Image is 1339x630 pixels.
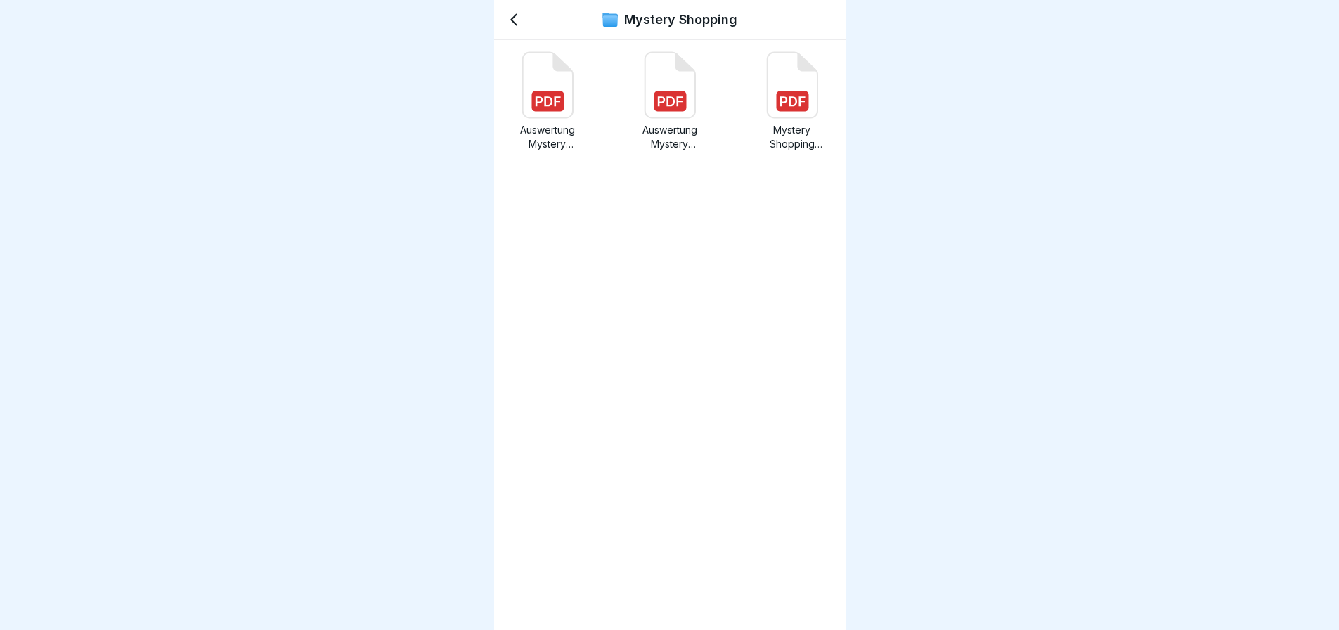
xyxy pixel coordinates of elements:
p: Auswertung Mystery Shopping Q2 2025.pdf [505,123,590,151]
p: Mystery Shopping [624,12,737,27]
a: Auswertung Mystery Shopping Q4.pdf [628,51,712,151]
p: Mystery Shopping Ergebnisse - Marketing & Comms - BK Manager.pdf [750,123,834,151]
p: Auswertung Mystery Shopping Q4.pdf [628,123,712,151]
a: Auswertung Mystery Shopping Q2 2025.pdf [505,51,590,151]
a: Mystery Shopping Ergebnisse - Marketing & Comms - BK Manager.pdf [750,51,834,151]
